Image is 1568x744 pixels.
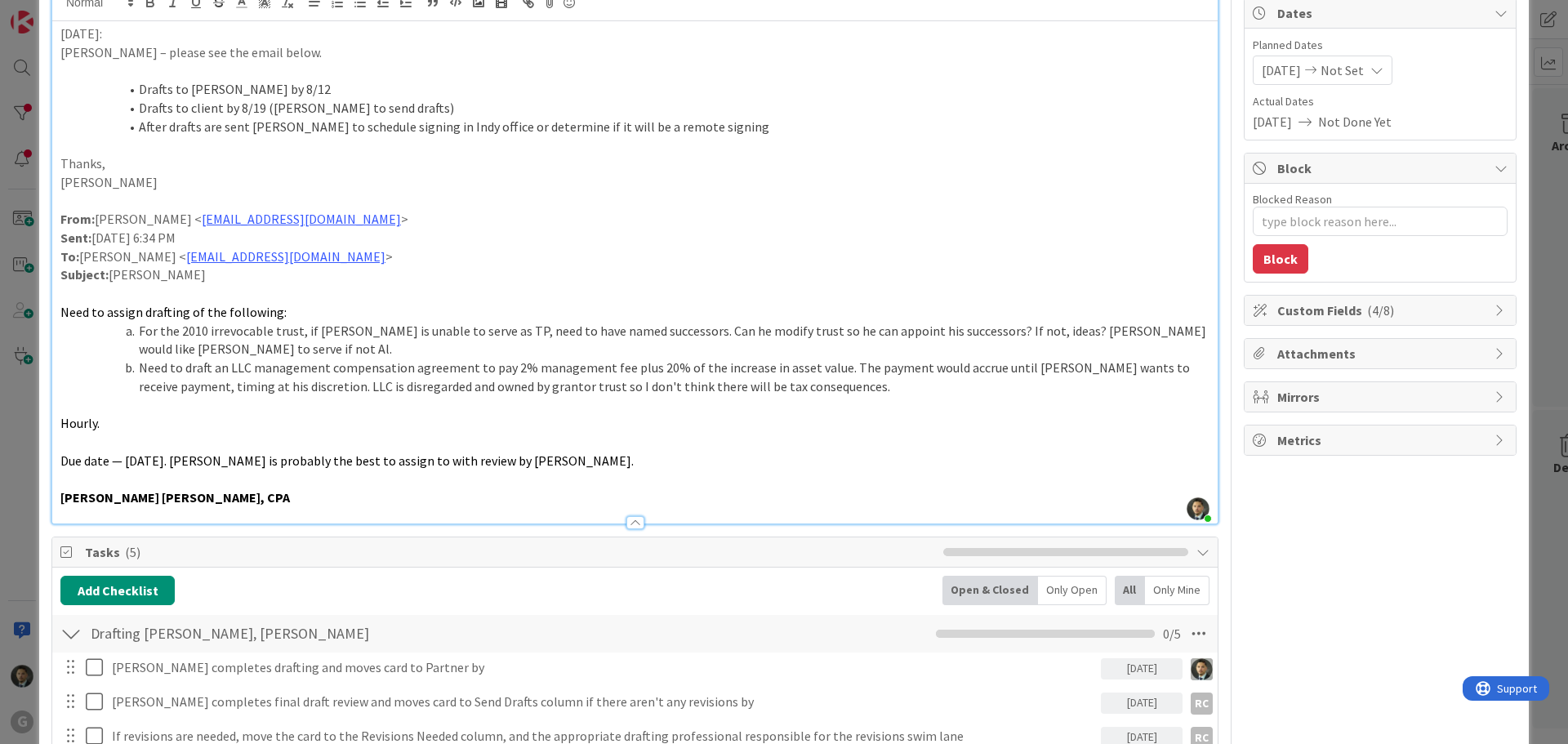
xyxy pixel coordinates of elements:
p: [PERSON_NAME] – please see the email below. [60,43,1209,62]
strong: From: [60,211,95,227]
p: [PERSON_NAME] < > [60,247,1209,266]
div: RC [1191,693,1213,715]
span: ( 4/8 ) [1367,302,1394,319]
img: CG [1191,658,1213,680]
img: 8BZLk7E8pfiq8jCgjIaptuiIy3kiCTah.png [1187,497,1209,520]
span: Attachments [1277,344,1486,363]
strong: Subject: [60,266,109,283]
p: [PERSON_NAME] completes drafting and moves card to Partner by [112,658,1094,677]
strong: To: [60,248,79,265]
input: Add Checklist... [85,619,452,648]
span: ( 5 ) [125,544,140,560]
div: All [1115,576,1145,605]
span: [DATE] [1253,112,1292,131]
span: Mirrors [1277,387,1486,407]
span: Planned Dates [1253,37,1508,54]
p: [PERSON_NAME] < > [60,210,1209,229]
a: [EMAIL_ADDRESS][DOMAIN_NAME] [202,211,401,227]
p: [DATE] 6:34 PM [60,229,1209,247]
li: For the 2010 irrevocable trust, if [PERSON_NAME] is unable to serve as TP, need to have named suc... [80,322,1209,359]
strong: Sent: [60,229,91,246]
li: Need to draft an LLC management compensation agreement to pay 2% management fee plus 20% of the i... [80,359,1209,395]
span: Not Done Yet [1318,112,1392,131]
li: After drafts are sent [PERSON_NAME] to schedule signing in Indy office or determine if it will be... [80,118,1209,136]
span: Custom Fields [1277,301,1486,320]
div: [DATE] [1101,658,1183,679]
span: 0 / 5 [1163,624,1181,644]
p: Thanks, [60,154,1209,173]
p: [PERSON_NAME] completes final draft review and moves card to Send Drafts column if there aren't a... [112,693,1094,711]
button: Add Checklist [60,576,175,605]
label: Blocked Reason [1253,192,1332,207]
span: Metrics [1277,430,1486,450]
button: Block [1253,244,1308,274]
a: [EMAIL_ADDRESS][DOMAIN_NAME] [186,248,385,265]
p: [PERSON_NAME] [60,173,1209,192]
span: Dates [1277,3,1486,23]
p: [DATE]: [60,25,1209,43]
span: Block [1277,158,1486,178]
span: Need to assign drafting of the following: [60,304,287,320]
div: Open & Closed [942,576,1038,605]
span: Actual Dates [1253,93,1508,110]
span: [DATE] [1262,60,1301,80]
span: Due date — [DATE]. [PERSON_NAME] is probably the best to assign to with review by [PERSON_NAME]. [60,452,634,469]
span: Hourly. [60,415,100,431]
div: Only Open [1038,576,1107,605]
li: Drafts to [PERSON_NAME] by 8/12 [80,80,1209,99]
span: Support [34,2,74,22]
span: Not Set [1321,60,1364,80]
strong: [PERSON_NAME] [PERSON_NAME], CPA [60,489,290,506]
li: Drafts to client by 8/19 ([PERSON_NAME] to send drafts) [80,99,1209,118]
div: Only Mine [1145,576,1209,605]
p: [PERSON_NAME] [60,265,1209,284]
span: Tasks [85,542,935,562]
div: [DATE] [1101,693,1183,714]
